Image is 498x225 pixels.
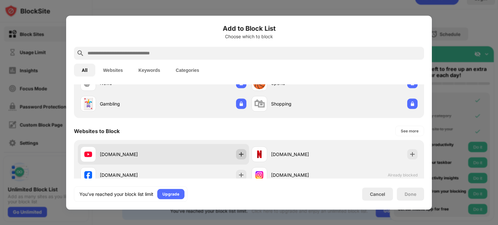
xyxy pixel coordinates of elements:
[77,49,84,57] img: search.svg
[100,172,163,178] div: [DOMAIN_NAME]
[271,100,335,107] div: Shopping
[81,97,95,110] div: 🃏
[254,97,265,110] div: 🛍
[168,63,207,76] button: Categories
[100,151,163,158] div: [DOMAIN_NAME]
[255,150,263,158] img: favicons
[74,63,95,76] button: All
[255,171,263,179] img: favicons
[271,151,335,158] div: [DOMAIN_NAME]
[74,23,424,33] h6: Add to Block List
[271,172,335,178] div: [DOMAIN_NAME]
[74,128,120,134] div: Websites to Block
[100,100,163,107] div: Gambling
[388,173,418,177] span: Already blocked
[405,191,416,197] div: Done
[79,191,153,197] div: You’ve reached your block list limit
[95,63,131,76] button: Websites
[162,191,179,197] div: Upgrade
[131,63,168,76] button: Keywords
[74,34,424,39] div: Choose which to block
[370,191,385,197] div: Cancel
[84,171,92,179] img: favicons
[401,128,419,134] div: See more
[84,150,92,158] img: favicons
